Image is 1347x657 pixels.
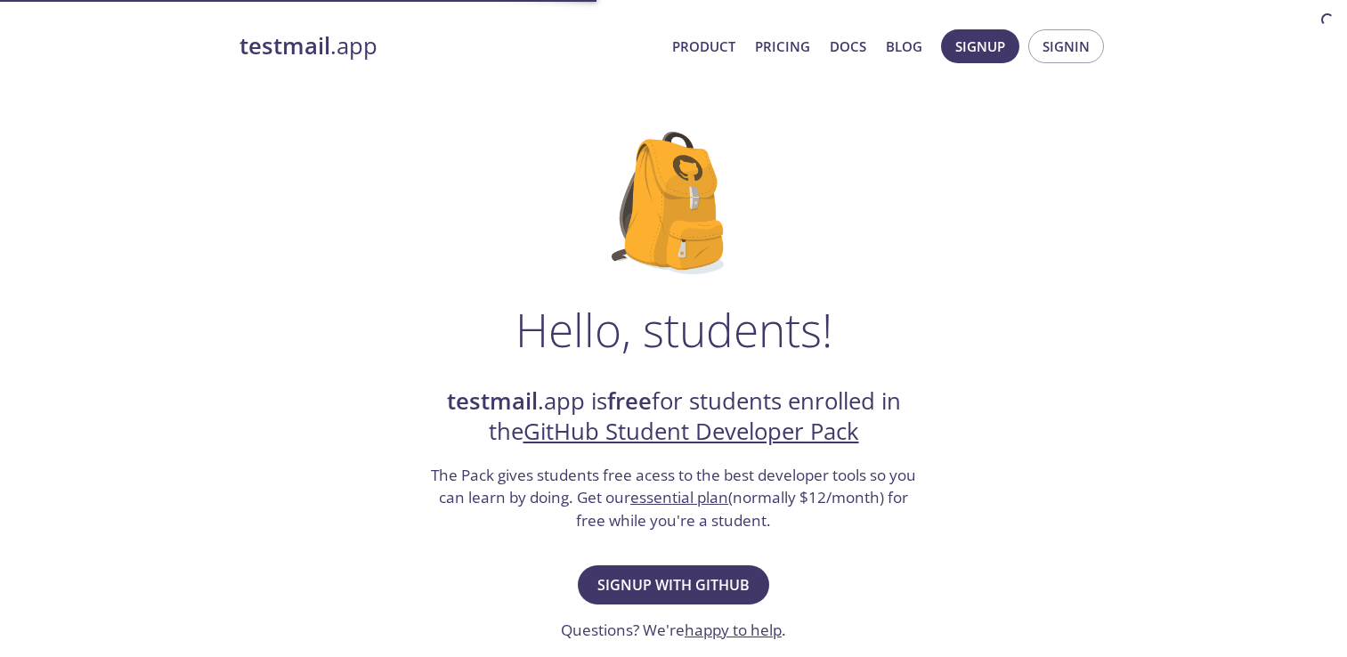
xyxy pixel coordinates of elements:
[597,572,750,597] span: Signup with GitHub
[429,386,919,448] h2: .app is for students enrolled in the
[630,487,728,507] a: essential plan
[955,35,1005,58] span: Signup
[429,464,919,532] h3: The Pack gives students free acess to the best developer tools so you can learn by doing. Get our...
[239,30,330,61] strong: testmail
[1028,29,1104,63] button: Signin
[941,29,1019,63] button: Signup
[886,35,922,58] a: Blog
[515,303,832,356] h1: Hello, students!
[755,35,810,58] a: Pricing
[578,565,769,604] button: Signup with GitHub
[1043,35,1090,58] span: Signin
[239,31,658,61] a: testmail.app
[612,132,735,274] img: github-student-backpack.png
[607,385,652,417] strong: free
[685,620,782,640] a: happy to help
[523,416,859,447] a: GitHub Student Developer Pack
[830,35,866,58] a: Docs
[561,619,786,642] h3: Questions? We're .
[447,385,538,417] strong: testmail
[672,35,735,58] a: Product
